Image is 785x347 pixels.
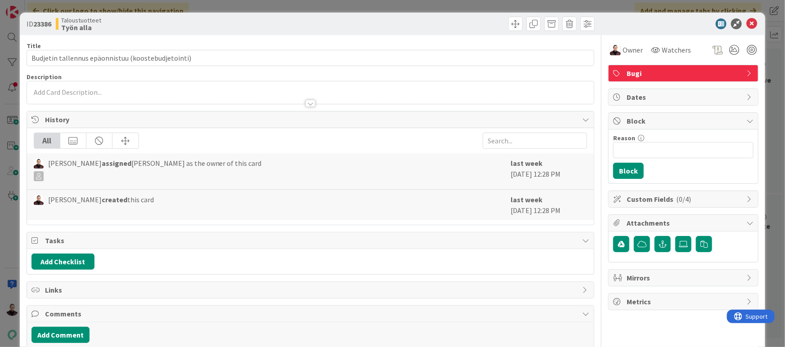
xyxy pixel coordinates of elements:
b: Työn alla [61,24,101,31]
div: [DATE] 12:28 PM [511,158,587,185]
span: Dates [627,92,742,102]
span: History [45,114,578,125]
div: [DATE] 12:28 PM [511,194,587,216]
span: Custom Fields [627,194,742,205]
span: Attachments [627,218,742,228]
div: All [34,133,60,148]
span: Block [627,116,742,126]
span: [PERSON_NAME] [PERSON_NAME] as the owner of this card [48,158,262,181]
img: AA [34,159,44,169]
img: AA [610,44,621,55]
span: Tasks [45,235,578,246]
span: ( 0/4 ) [676,195,691,204]
b: assigned [102,159,131,168]
label: Title [27,42,41,50]
button: Add Checklist [31,254,94,270]
span: Metrics [627,296,742,307]
input: Search... [483,133,587,149]
span: Mirrors [627,272,742,283]
span: Comments [45,308,578,319]
span: Bugi [627,68,742,79]
span: Owner [623,44,643,55]
span: Description [27,73,62,81]
button: Add Comment [31,327,90,343]
span: [PERSON_NAME] this card [48,194,154,205]
b: 23386 [33,19,51,28]
button: Block [613,163,644,179]
b: last week [511,159,543,168]
span: Links [45,285,578,295]
span: ID [27,18,51,29]
b: last week [511,195,543,204]
b: created [102,195,127,204]
input: type card name here... [27,50,595,66]
label: Reason [613,134,635,142]
span: Support [19,1,41,12]
img: AA [34,195,44,205]
span: Watchers [662,44,691,55]
span: Taloustuotteet [61,17,101,24]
